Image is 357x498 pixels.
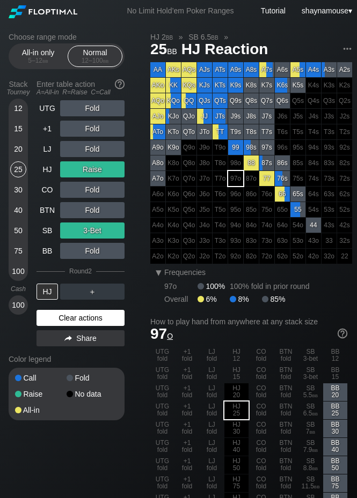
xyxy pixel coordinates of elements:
div: CO fold [249,365,273,383]
div: BB [37,243,58,259]
div: AA [150,62,165,77]
div: BTN [37,202,58,218]
div: UTG fold [150,420,174,437]
div: LJ fold [200,420,224,437]
div: 100% fold in prior round [290,93,305,108]
div: 100% fold in prior round [275,140,290,155]
img: Floptimal logo [9,5,77,18]
div: 100% fold in prior round [150,249,165,264]
div: Call [15,374,67,382]
div: 86s [275,155,290,170]
div: 100% fold in prior round [337,93,352,108]
span: » [218,33,234,41]
div: BB 20 [323,383,347,401]
div: All-in only [13,46,63,66]
div: 100% fold in prior round [337,140,352,155]
div: Fold [67,374,118,382]
div: Raise [15,390,67,398]
div: A9o [150,140,165,155]
div: BTN fold [274,402,298,419]
div: A8o [150,155,165,170]
div: A3s [322,62,337,77]
div: 100% fold in prior round [197,140,212,155]
div: 100% fold in prior round [337,171,352,186]
div: HJ 15 [224,365,249,383]
div: Fold [60,121,125,137]
div: 40 [10,202,26,218]
div: CO fold [249,347,273,365]
div: ＋ [60,284,125,300]
div: Fold [60,202,125,218]
div: 6% [198,295,230,303]
div: BB 12 [323,347,347,365]
span: bb [42,57,48,64]
div: 100% fold in prior round [228,218,243,233]
div: BTN fold [274,365,298,383]
div: 100% fold in prior round [181,218,196,233]
div: 100% fold in prior round [337,187,352,202]
div: 100% fold in prior round [244,233,259,248]
div: 100% fold in prior round [228,249,243,264]
div: 100% fold in prior round [275,233,290,248]
div: K9s [228,78,243,93]
div: 100% fold in prior round [306,78,321,93]
div: 100% fold in prior round [337,124,352,139]
div: 100 [10,297,26,313]
div: UTG [37,100,58,116]
div: 100% fold in prior round [244,171,259,186]
div: 15 [10,121,26,137]
div: +1 fold [175,402,199,419]
div: QJs [197,93,212,108]
div: LJ fold [200,402,224,419]
div: +1 fold [175,365,199,383]
div: BTN fold [274,383,298,401]
div: A8s [244,62,259,77]
div: 100% fold in prior round [213,233,228,248]
div: HJ 12 [224,347,249,365]
span: SB 6.5 [187,32,220,42]
div: CO [37,182,58,198]
div: Round 2 [69,267,92,275]
div: 100% fold in prior round [322,233,337,248]
div: 100% fold in prior round [244,202,259,217]
div: AQo [150,93,165,108]
div: CO fold [249,438,273,456]
div: Q6s [275,93,290,108]
div: 100% fold in prior round [181,202,196,217]
div: 100% fold in prior round [213,249,228,264]
span: bb [211,33,218,41]
div: 100% fold in prior round [306,124,321,139]
div: 100% fold in prior round [259,187,274,202]
div: 100% fold in prior round [259,202,274,217]
div: 100% fold in prior round [322,124,337,139]
div: 100% fold in prior round [337,202,352,217]
div: ATo [150,124,165,139]
div: 75 [10,243,26,259]
div: 100% fold in prior round [197,171,212,186]
div: All-in [15,406,67,414]
img: ellipsis.fd386fe8.svg [341,43,353,55]
div: BB 30 [323,420,347,437]
div: 12 [10,100,26,116]
div: 100% fold in prior round [224,420,249,437]
div: 100% fold in prior round [322,202,337,217]
div: K6s [275,78,290,93]
div: 100% fold in prior round [337,218,352,233]
div: 100% fold in prior round [213,187,228,202]
div: KJo [166,109,181,124]
div: 100% [198,282,230,291]
div: 100% fold in prior round [322,218,337,233]
div: +1 fold [175,438,199,456]
div: AJo [150,109,165,124]
div: A6s [275,62,290,77]
div: 100% fold in prior round [337,155,352,170]
span: bb [312,446,318,454]
div: 100% fold in prior round [306,202,321,217]
div: Fold [60,100,125,116]
span: Frequencies [164,268,206,277]
div: LJ fold [200,347,224,365]
div: SB [37,222,58,239]
div: 100% fold in prior round [306,233,321,248]
div: 100% fold in prior round [166,249,181,264]
div: BB 40 [323,438,347,456]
